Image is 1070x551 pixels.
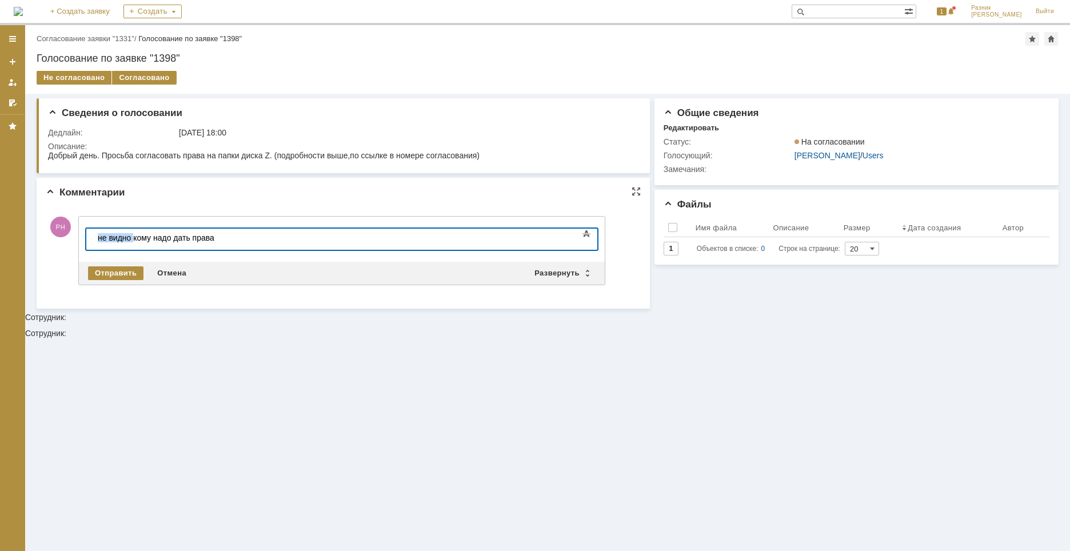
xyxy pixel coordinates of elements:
[632,187,641,196] div: На всю страницу
[998,218,1049,237] th: Автор
[179,128,226,137] span: [DATE] 18:00
[971,5,1022,11] span: Разник
[48,142,634,151] div: Описание:
[664,123,719,133] div: Редактировать
[697,242,840,255] i: Строк на странице:
[664,151,792,160] div: Голосующий:
[14,7,23,16] a: Перейти на домашнюю страницу
[1025,32,1039,46] div: Добавить в избранное
[25,94,1070,321] div: Сотрудник:
[1003,223,1024,232] div: Автор
[25,329,1070,337] div: Сотрудник:
[839,218,898,237] th: Размер
[664,137,792,146] div: Статус:
[696,223,737,232] div: Имя файла
[794,151,860,160] a: [PERSON_NAME]
[761,242,765,255] div: 0
[773,223,809,232] div: Описание
[37,34,138,43] div: /
[3,94,22,112] a: Мои согласования
[897,218,997,237] th: Дата создания
[691,218,769,237] th: Имя файла
[46,187,125,198] span: Комментарии
[50,217,71,237] span: РН
[664,199,712,210] span: Файлы
[697,245,758,253] span: Объектов в списке:
[580,227,593,241] span: Показать панель инструментов
[844,223,871,232] div: Размер
[123,5,182,18] div: Создать
[904,5,916,16] span: Расширенный поиск
[37,34,134,43] a: Согласование заявки "1331"
[971,11,1022,18] span: [PERSON_NAME]
[5,5,167,14] div: ​не видно кому надо дать права
[908,223,961,232] div: Дата создания
[937,7,947,15] span: 1
[794,137,865,146] span: На согласовании
[664,107,759,118] span: Общие сведения
[664,165,792,174] div: Замечания:
[863,151,884,160] a: Users
[1044,32,1058,46] div: Сделать домашней страницей
[138,34,242,43] div: Голосование по заявке "1398"
[3,73,22,91] a: Мои заявки
[37,53,1059,64] div: Голосование по заявке "1398"
[14,7,23,16] img: logo
[48,107,182,118] span: Сведения о голосовании
[48,128,177,137] div: Дедлайн:
[794,151,1043,160] div: /
[3,53,22,71] a: Создать заявку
